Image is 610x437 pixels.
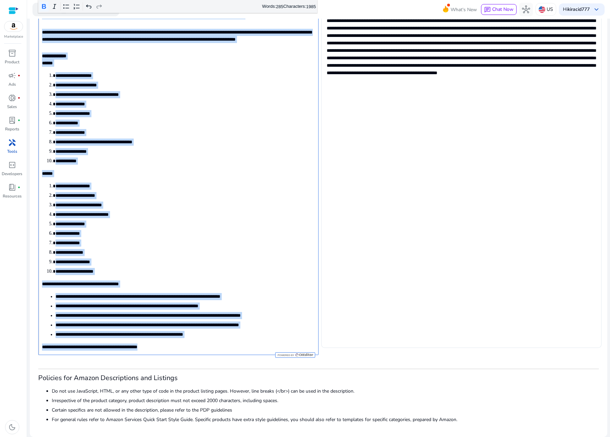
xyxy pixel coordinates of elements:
[18,97,20,99] span: fiber_manual_record
[522,5,530,14] span: hub
[18,119,20,122] span: fiber_manual_record
[8,139,16,147] span: handyman
[8,71,16,80] span: campaign
[4,34,23,39] p: Marketplace
[519,3,533,16] button: hub
[306,4,316,9] label: 1985
[5,59,19,65] p: Product
[38,5,46,14] span: search
[592,5,601,14] span: keyboard_arrow_down
[52,407,599,414] li: Certain specifics are not allowed in the description, please refer to the PDP guidelines
[563,7,590,12] p: Hi
[262,2,316,11] div: Words: Characters:
[52,397,599,404] li: Irrespective of the product category, product description must not exceed 2000 characters, includ...
[8,183,16,191] span: book_4
[5,126,19,132] p: Reports
[481,4,517,15] button: chatChat Now
[8,161,16,169] span: code_blocks
[484,6,491,13] span: chat
[539,6,545,13] img: us.svg
[8,423,16,431] span: dark_mode
[276,4,283,9] label: 285
[18,186,20,189] span: fiber_manual_record
[52,416,599,423] li: For general rules refer to Amazon Services Quick Start Style Guide. Specific products have extra ...
[2,171,22,177] p: Developers
[277,354,294,357] span: Powered by
[7,148,17,154] p: Tools
[8,81,16,87] p: Ads
[18,74,20,77] span: fiber_manual_record
[38,374,599,382] h3: Policies for Amazon Descriptions and Listings
[8,116,16,124] span: lab_profile
[492,6,514,13] span: Chat Now
[451,4,477,16] span: What's New
[8,49,16,57] span: inventory_2
[547,3,553,15] p: US
[7,104,17,110] p: Sales
[4,21,23,32] img: amazon.svg
[568,6,590,13] b: kiracid777
[8,94,16,102] span: donut_small
[52,388,599,395] li: Do not use JavaScript, HTML, or any other type of code in the product listing pages. However, lin...
[3,193,22,199] p: Resources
